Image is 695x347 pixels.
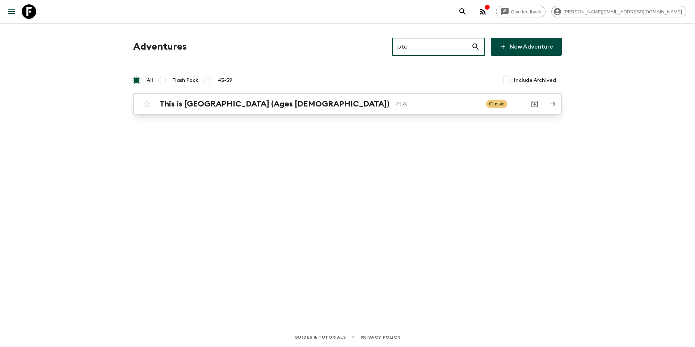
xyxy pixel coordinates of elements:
[4,4,19,19] button: menu
[514,77,556,84] span: Include Archived
[486,100,507,108] span: Classic
[172,77,198,84] span: Flash Pack
[455,4,470,19] button: search adventures
[160,99,389,109] h2: This is [GEOGRAPHIC_DATA] (Ages [DEMOGRAPHIC_DATA])
[294,333,346,341] a: Guides & Tutorials
[133,39,187,54] h1: Adventures
[496,6,546,17] a: Give feedback
[527,97,542,111] button: Archive
[147,77,153,84] span: All
[491,38,562,56] a: New Adventure
[133,93,562,114] a: This is [GEOGRAPHIC_DATA] (Ages [DEMOGRAPHIC_DATA])PTAClassicArchive
[395,100,480,108] p: PTA
[560,9,686,14] span: [PERSON_NAME][EMAIL_ADDRESS][DOMAIN_NAME]
[361,333,401,341] a: Privacy Policy
[218,77,232,84] span: 45-59
[507,9,545,14] span: Give feedback
[551,6,686,17] div: [PERSON_NAME][EMAIL_ADDRESS][DOMAIN_NAME]
[392,37,471,57] input: e.g. AR1, Argentina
